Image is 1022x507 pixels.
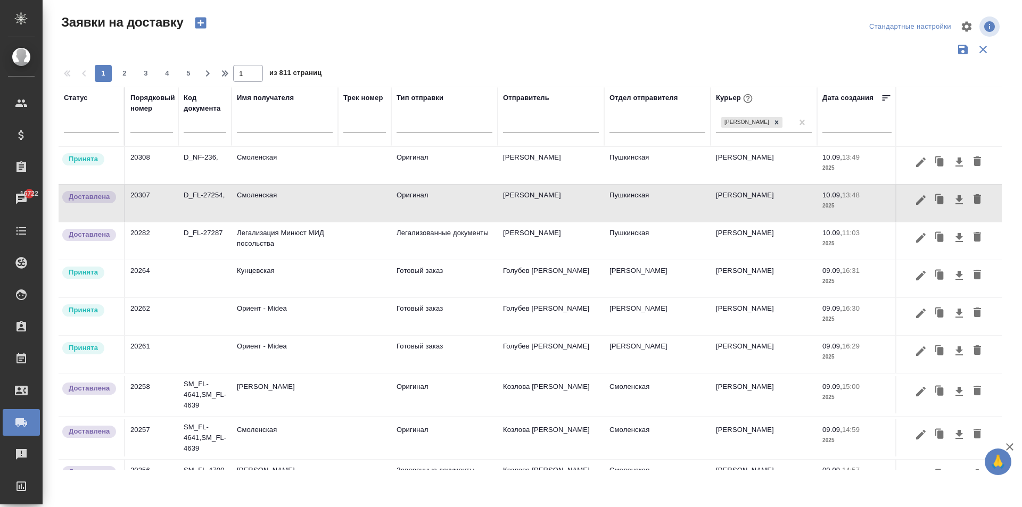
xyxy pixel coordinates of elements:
p: 2025 [822,314,892,325]
td: 20257 [125,419,178,456]
p: Принята [69,154,98,164]
td: 20262 [125,298,178,335]
button: Редактировать [912,152,930,172]
td: [PERSON_NAME] [711,222,817,260]
button: Скачать [950,265,968,286]
td: Оригинал [391,185,498,222]
div: split button [867,19,954,35]
p: 14:59 [842,426,860,434]
button: Редактировать [912,303,930,323]
button: Удалить [968,465,986,485]
button: Скачать [950,465,968,485]
p: 10.09, [822,153,842,161]
td: Ориент - Midea [232,298,338,335]
button: Удалить [968,381,986,402]
button: Удалить [968,265,986,286]
td: Готовый заказ [391,298,498,335]
button: Клонировать [930,265,950,286]
p: 13:49 [842,153,860,161]
div: Курьер назначен [61,152,119,167]
button: 4 [159,65,176,82]
div: Курьер назначен [61,265,119,280]
div: Документы доставлены, фактическая дата доставки проставиться автоматически [61,425,119,439]
button: Редактировать [912,465,930,485]
div: Порядковый номер [130,93,175,114]
button: Клонировать [930,341,950,361]
button: Сбросить фильтры [973,39,993,60]
td: Смоленская [604,376,711,413]
td: [PERSON_NAME] [711,419,817,456]
p: 2025 [822,352,892,362]
p: 2025 [822,435,892,446]
p: 09.09, [822,342,842,350]
p: 2025 [822,276,892,287]
td: Легализованные документы [391,222,498,260]
p: 16:31 [842,267,860,275]
p: Доставлена [69,192,110,202]
td: D_FL-27254, [178,185,232,222]
td: 20308 [125,147,178,184]
button: Скачать [950,228,968,248]
div: Документы доставлены, фактическая дата доставки проставиться автоматически [61,465,119,479]
div: Курьер [716,92,755,105]
td: SM_FL-4641,SM_FL-4639 [178,373,232,416]
div: Курьер назначен [61,341,119,355]
td: 20307 [125,185,178,222]
td: Козлова [PERSON_NAME] [498,419,604,456]
td: Ориент - Midea [232,336,338,373]
p: 13:48 [842,191,860,199]
div: Иванова Евгения [720,116,784,129]
td: 20256 [125,460,178,497]
p: Доставлена [69,383,110,394]
button: Удалить [968,341,986,361]
p: 09.09, [822,466,842,474]
td: D_FL-27287 [178,222,232,260]
td: Оригинал [391,419,498,456]
p: 09.09, [822,267,842,275]
button: При выборе курьера статус заявки автоматически поменяется на «Принята» [741,92,755,105]
td: [PERSON_NAME] [604,298,711,335]
td: Смоленская [232,185,338,222]
td: [PERSON_NAME] [711,376,817,413]
td: Пушкинская [604,147,711,184]
span: 2 [116,68,133,79]
td: Кунцевская [232,260,338,297]
div: Код документа [184,93,226,114]
button: Удалить [968,190,986,210]
td: Оригинал [391,376,498,413]
td: Пушкинская [604,185,711,222]
td: Козлова [PERSON_NAME] [498,376,604,413]
button: Клонировать [930,425,950,445]
button: Клонировать [930,381,950,402]
p: 2025 [822,201,892,211]
button: Скачать [950,152,968,172]
span: 3 [137,68,154,79]
p: 09.09, [822,304,842,312]
div: Статус [64,93,88,103]
button: 🙏 [985,448,1011,475]
button: Скачать [950,303,968,323]
td: Смоленская [232,419,338,456]
p: 10.09, [822,229,842,237]
button: Клонировать [930,303,950,323]
td: Голубев [PERSON_NAME] [498,260,604,297]
button: Клонировать [930,228,950,248]
td: Пушкинская [604,222,711,260]
button: Сохранить фильтры [953,39,973,60]
div: Курьер назначен [61,303,119,318]
button: Удалить [968,152,986,172]
button: 2 [116,65,133,82]
td: Готовый заказ [391,336,498,373]
span: 🙏 [989,451,1007,473]
td: [PERSON_NAME] [711,298,817,335]
button: Скачать [950,381,968,402]
td: [PERSON_NAME] [498,147,604,184]
td: [PERSON_NAME] [711,460,817,497]
button: Клонировать [930,152,950,172]
td: [PERSON_NAME] [711,147,817,184]
td: Оригинал [391,147,498,184]
td: 20261 [125,336,178,373]
button: 3 [137,65,154,82]
button: Скачать [950,425,968,445]
div: Имя получателя [237,93,294,103]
